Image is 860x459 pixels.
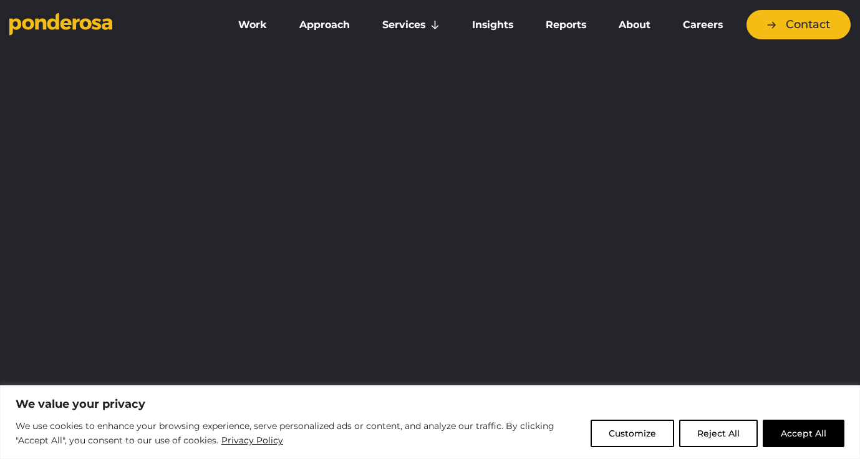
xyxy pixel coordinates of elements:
button: Customize [591,420,674,447]
p: We value your privacy [16,397,844,412]
a: Services [369,12,453,38]
a: Careers [669,12,737,38]
button: Accept All [763,420,844,447]
a: About [605,12,664,38]
button: Reject All [679,420,758,447]
p: We use cookies to enhance your browsing experience, serve personalized ads or content, and analyz... [16,419,581,448]
a: Go to homepage [9,12,206,37]
a: Contact [746,10,851,39]
a: Approach [286,12,364,38]
a: Privacy Policy [221,433,284,448]
a: Reports [532,12,600,38]
a: Insights [458,12,527,38]
a: Work [225,12,281,38]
